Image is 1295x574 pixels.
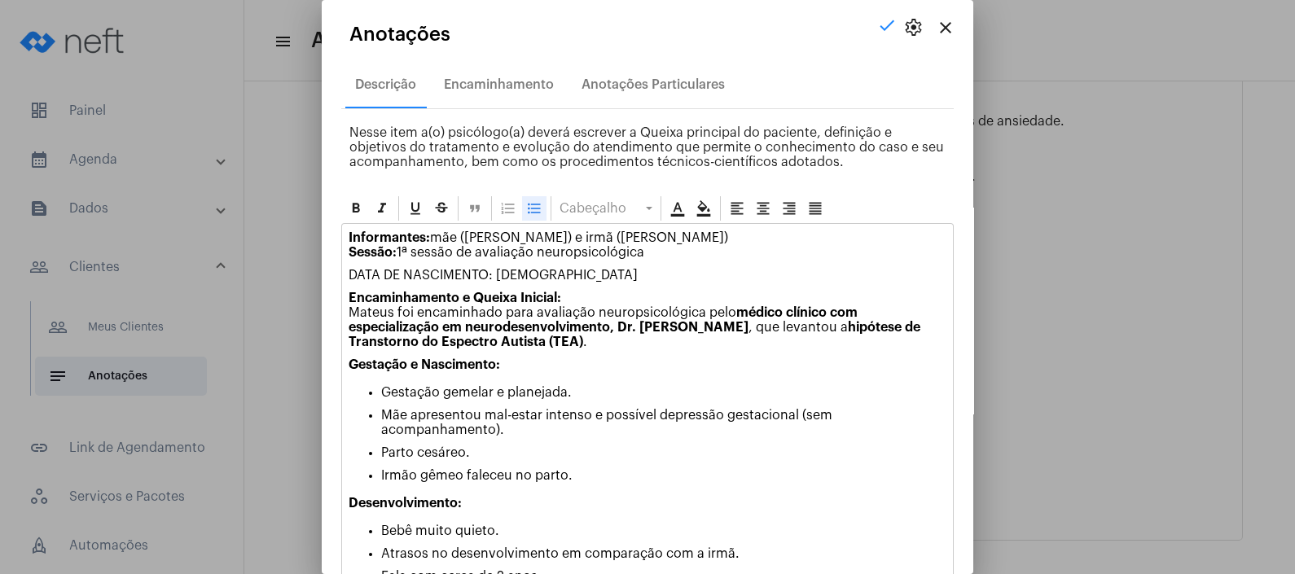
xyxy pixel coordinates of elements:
p: mãe ([PERSON_NAME]) e irmã ([PERSON_NAME]) 1ª sessão de avaliação neuropsicológica [349,230,946,260]
div: Alinhar à direita [777,196,801,221]
button: settings [897,11,929,44]
div: Alinhar à esquerda [725,196,749,221]
div: Cor do texto [665,196,690,221]
div: Descrição [355,77,416,92]
p: DATA DE NASCIMENTO: [DEMOGRAPHIC_DATA] [349,268,946,283]
div: Sublinhado [403,196,428,221]
div: Alinhar ao centro [751,196,775,221]
p: Mãe apresentou mal-estar intenso e possível depressão gestacional (sem acompanhamento). [381,408,946,437]
div: Negrito [344,196,368,221]
strong: Encaminhamento e Queixa Inicial: [349,291,561,305]
span: settings [903,18,923,37]
div: Cor de fundo [691,196,716,221]
strong: Informantes: [349,231,430,244]
div: Strike [429,196,454,221]
p: Mateus foi encaminhado para avaliação neuropsicológica pelo , que levantou a . [349,291,946,349]
p: Irmão gêmeo faleceu no parto. [381,468,946,483]
strong: Gestação e Nascimento: [349,358,500,371]
div: Anotações Particulares [582,77,725,92]
p: Atrasos no desenvolvimento em comparação com a irmã. [381,546,946,561]
strong: Desenvolvimento: [349,497,462,510]
div: Bullet List [522,196,547,221]
strong: Sessão: [349,246,397,259]
mat-icon: check [877,15,897,35]
div: Itálico [370,196,394,221]
div: Encaminhamento [444,77,554,92]
div: Alinhar justificado [803,196,827,221]
mat-icon: close [936,18,955,37]
p: Gestação gemelar e planejada. [381,385,946,400]
p: Bebê muito quieto. [381,524,946,538]
span: Nesse item a(o) psicólogo(a) deverá escrever a Queixa principal do paciente, definição e objetivo... [349,126,944,169]
span: Anotações [349,24,450,45]
p: Parto cesáreo. [381,445,946,460]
